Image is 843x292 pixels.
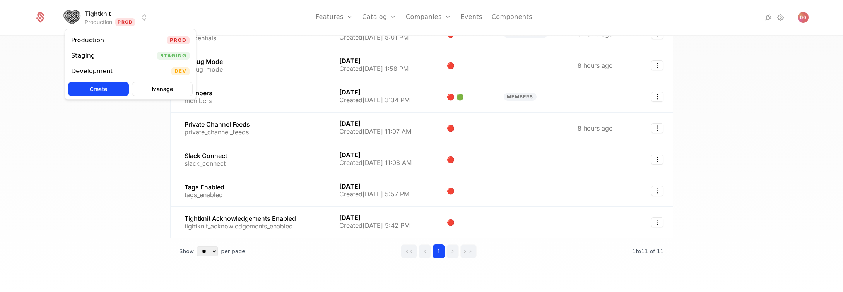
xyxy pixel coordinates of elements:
button: Select action [651,155,663,165]
button: Manage [132,82,193,96]
span: Dev [171,67,190,75]
div: Development [71,68,113,74]
button: Select action [651,92,663,102]
button: Select action [651,186,663,196]
button: Select action [651,217,663,227]
div: Staging [71,53,95,59]
span: Staging [157,52,190,60]
div: Select environment [65,29,196,100]
span: Prod [167,36,190,44]
button: Select action [651,123,663,133]
button: Select action [651,60,663,70]
button: Create [68,82,129,96]
div: Production [71,37,104,43]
